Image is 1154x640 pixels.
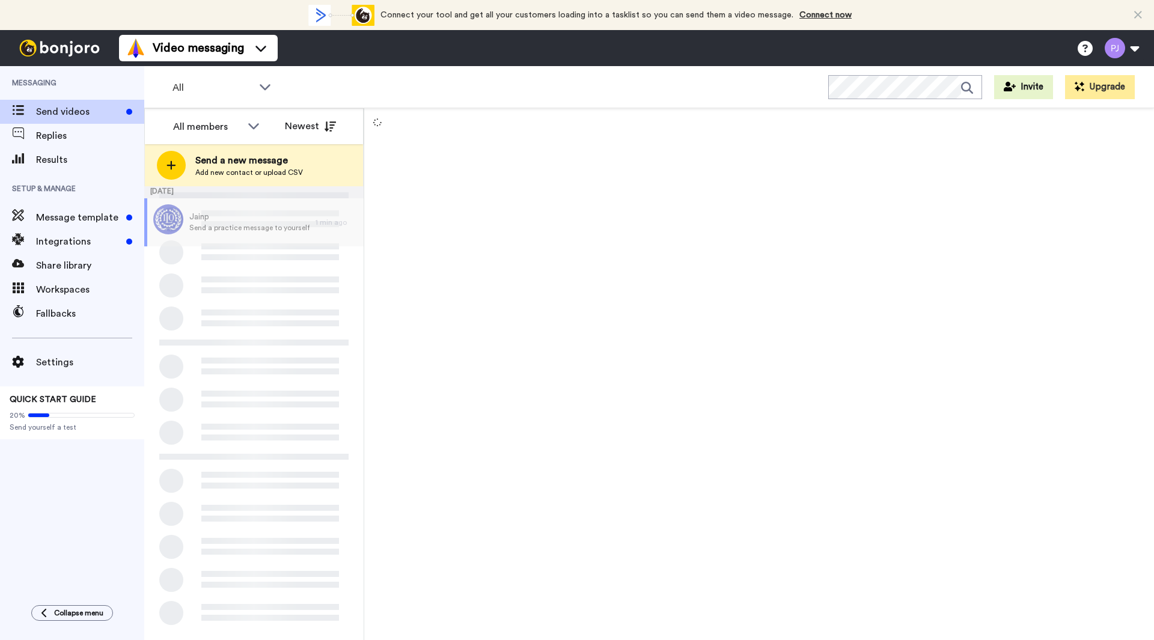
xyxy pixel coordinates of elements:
[36,105,121,119] span: Send videos
[144,186,364,198] div: [DATE]
[36,153,144,167] span: Results
[189,223,310,233] span: Send a practice message to yourself
[380,11,793,19] span: Connect your tool and get all your customers loading into a tasklist so you can send them a video...
[54,608,103,618] span: Collapse menu
[14,40,105,56] img: bj-logo-header-white.svg
[36,210,121,225] span: Message template
[173,120,242,134] div: All members
[189,211,310,223] span: Jainp
[36,234,121,249] span: Integrations
[31,605,113,621] button: Collapse menu
[195,153,303,168] span: Send a new message
[36,355,144,370] span: Settings
[36,282,144,297] span: Workspaces
[10,395,96,404] span: QUICK START GUIDE
[10,422,135,432] span: Send yourself a test
[153,204,183,234] img: af5ef6fa-ab19-42a5-a8dc-687e2fae11b1.jpg
[799,11,852,19] a: Connect now
[36,306,144,321] span: Fallbacks
[1065,75,1135,99] button: Upgrade
[153,40,244,56] span: Video messaging
[994,75,1053,99] button: Invite
[126,38,145,58] img: vm-color.svg
[316,218,358,227] div: 1 min ago
[172,81,253,95] span: All
[36,258,144,273] span: Share library
[276,114,345,138] button: Newest
[308,5,374,26] div: animation
[36,129,144,143] span: Replies
[10,410,25,420] span: 20%
[195,168,303,177] span: Add new contact or upload CSV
